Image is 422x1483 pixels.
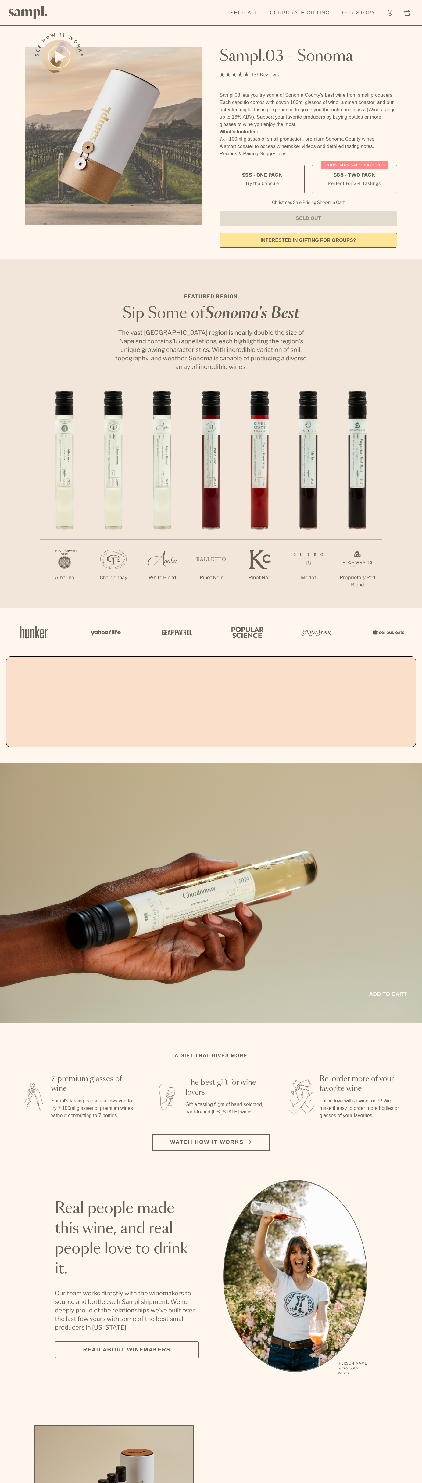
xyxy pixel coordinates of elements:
[220,233,397,248] a: interested in gifting for groups?
[284,574,333,581] p: Merlot
[40,574,89,581] p: Albarino
[187,574,235,581] p: Pinot Noir
[157,619,194,645] img: Artboard_5_7fdae55a-36fd-43f7-8bfd-f74a06a2878e_x450.png
[338,1361,367,1376] p: [PERSON_NAME] Sutro, Sutro Wines
[220,92,397,128] div: Sampl.03 lets you try some of Sonoma County's best wine from small producers. Each capsule comes ...
[187,391,235,601] li: 4 / 7
[334,172,375,179] span: $88 - Two Pack
[223,1180,367,1377] ul: carousel
[220,211,397,226] button: Sold Out
[185,1078,268,1097] h3: The best gift for wine lovers
[223,1180,367,1377] div: slide 1
[284,391,333,601] li: 6 / 7
[113,293,309,300] p: Featured Region
[251,72,260,78] span: 136
[51,1074,134,1094] h3: 7 premium glasses of wine
[205,306,300,321] em: Sonoma's Best
[299,619,335,645] img: Artboard_3_0b291449-6e8c-4d07-b2c2-3f3601a19cd1_x450.png
[227,6,261,20] a: Shop All
[89,391,138,601] li: 2 / 7
[269,200,348,205] li: Christmas Sale Pricing Shown In Cart
[51,1097,134,1119] p: Sampl's tasting capsule allows you to try 7 100ml glasses of premium wines without committing to ...
[55,1341,199,1358] a: Read about Winemakers
[138,574,187,581] p: White Blend
[42,40,76,74] button: See how it works
[320,1097,402,1119] p: Fall in love with a wine, or 7? We make it easy to order more bottles or glasses of your favorites.
[220,150,397,157] li: Recipes & Pairing Suggestions
[152,1134,270,1151] button: Watch how it works
[260,72,279,78] span: Reviews
[333,574,382,589] p: Proprietary Red Blend
[25,47,202,225] img: Sampl.03 - Sonoma
[220,135,397,143] li: 7x - 100ml glasses of small production, premium Sonoma County wines
[320,1074,402,1094] h3: Re-order more of your favorite wine
[55,1289,199,1332] p: Our team works directly with the winemakers to source and bottle each Sampl shipment. We’re deepl...
[113,328,309,371] p: The vast [GEOGRAPHIC_DATA] region is nearly double the size of Napa and contains 18 appellations,...
[328,180,381,186] small: Perfect For 2-4 Tastings
[220,143,397,150] li: A smart coaster to access winemaker videos and detailed tasting notes.
[9,6,48,19] img: Sampl logo
[245,180,279,186] small: Try the Capsule
[220,129,258,134] strong: What’s Included:
[370,619,406,645] img: Artboard_7_5b34974b-f019-449e-91fb-745f8d0877ee_x450.png
[235,574,284,581] p: Pinot Noir
[220,47,397,66] h1: Sampl.03 - Sonoma
[113,306,309,321] h2: Sip Some of
[55,1199,199,1279] h2: Real people made this wine, and real people love to drink it.
[333,391,382,608] li: 7 / 7
[267,6,333,20] a: Corporate Gifting
[175,1052,248,1059] h2: A gift that gives more
[235,391,284,601] li: 5 / 7
[89,574,138,581] p: Chardonnay
[321,161,388,169] div: Christmas SALE! Save 20%
[16,619,52,645] img: Artboard_1_c8cd28af-0030-4af1-819c-248e302c7f06_x450.png
[339,6,378,20] a: Our Story
[220,70,279,79] div: 136Reviews
[242,172,282,179] span: $55 - One Pack
[228,619,265,645] img: Artboard_4_28b4d326-c26e-48f9-9c80-911f17d6414e_x450.png
[185,1101,268,1116] p: Gift a tasting flight of hand-selected, hard-to-find [US_STATE] wines.
[369,990,413,998] a: Add to cart
[138,391,187,601] li: 3 / 7
[87,619,123,645] img: Artboard_6_04f9a106-072f-468a-bdd7-f11783b05722_x450.png
[40,391,89,601] li: 1 / 7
